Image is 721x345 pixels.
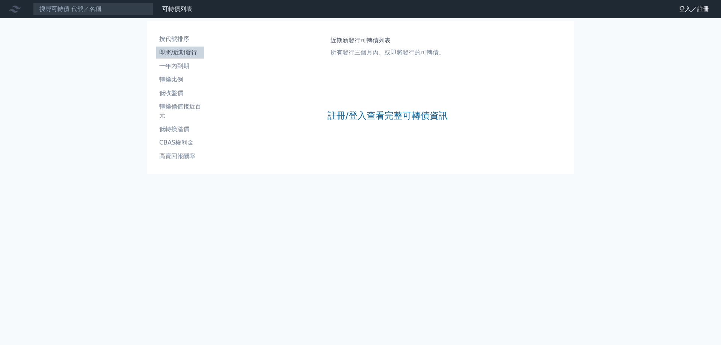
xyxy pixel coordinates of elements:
[156,138,204,147] li: CBAS權利金
[156,62,204,71] li: 一年內到期
[156,102,204,120] li: 轉換價值接近百元
[156,137,204,149] a: CBAS權利金
[156,123,204,135] a: 低轉換溢價
[156,60,204,72] a: 一年內到期
[330,36,445,45] h1: 近期新發行可轉債列表
[156,74,204,86] a: 轉換比例
[156,152,204,161] li: 高賣回報酬率
[156,150,204,162] a: 高賣回報酬率
[327,110,448,122] a: 註冊/登入查看完整可轉債資訊
[156,101,204,122] a: 轉換價值接近百元
[330,48,445,57] p: 所有發行三個月內、或即將發行的可轉債。
[33,3,153,15] input: 搜尋可轉債 代號／名稱
[156,87,204,99] a: 低收盤價
[156,33,204,45] a: 按代號排序
[156,48,204,57] li: 即將/近期發行
[156,35,204,44] li: 按代號排序
[162,5,192,12] a: 可轉債列表
[156,125,204,134] li: 低轉換溢價
[156,47,204,59] a: 即將/近期發行
[156,89,204,98] li: 低收盤價
[673,3,715,15] a: 登入／註冊
[156,75,204,84] li: 轉換比例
